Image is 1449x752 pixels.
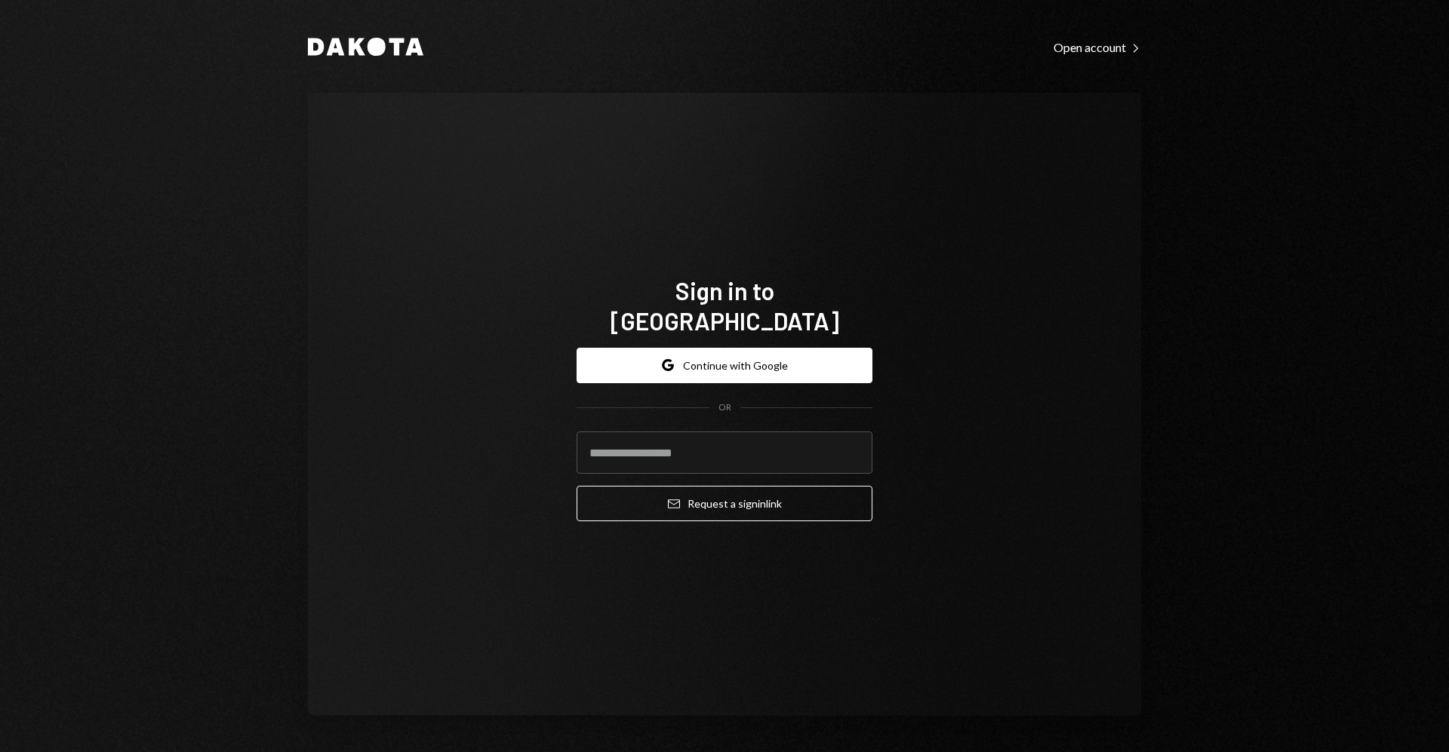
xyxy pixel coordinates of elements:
div: OR [718,401,731,414]
div: Open account [1054,40,1141,55]
button: Request a signinlink [577,486,872,521]
h1: Sign in to [GEOGRAPHIC_DATA] [577,275,872,336]
button: Continue with Google [577,348,872,383]
a: Open account [1054,38,1141,55]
